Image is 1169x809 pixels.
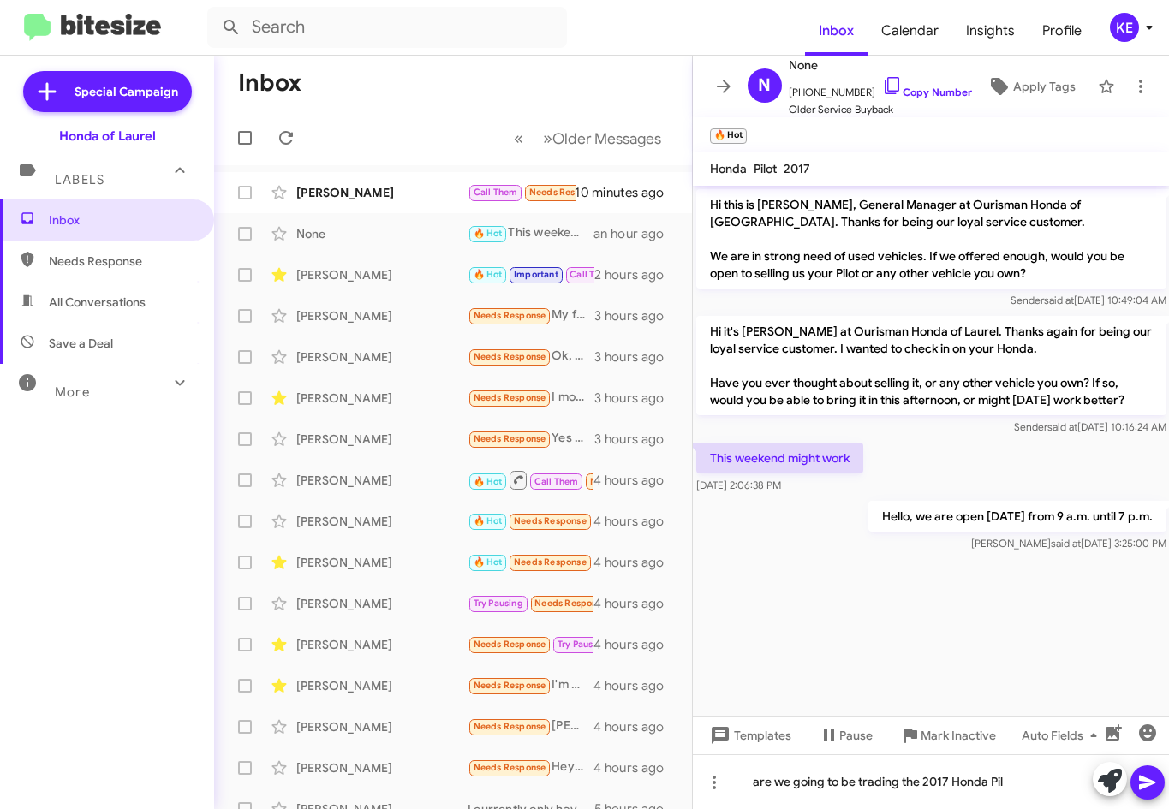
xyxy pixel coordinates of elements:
div: Everything was great especially Mac. I'll get back to you if I want to move forward. [468,593,593,613]
span: Calendar [868,6,952,56]
div: 3 hours ago [594,431,677,448]
span: Needs Response [534,598,607,609]
span: Pilot [754,161,777,176]
span: » [543,128,552,149]
div: I allready bought 2025 Trail sport passport and happy how people work with me [468,469,593,491]
span: Needs Response [474,721,546,732]
div: [PERSON_NAME] [296,677,468,694]
span: Sender [DATE] 10:49:04 AM [1010,294,1166,306]
button: Previous [504,121,534,156]
span: Inbox [49,211,194,229]
button: KE [1095,13,1150,42]
span: Needs Response [474,392,546,403]
span: [PHONE_NUMBER] [789,75,972,101]
div: [PERSON_NAME] [296,348,468,366]
div: [PERSON_NAME] [296,431,468,448]
span: said at [1043,294,1073,306]
div: 4 hours ago [593,677,677,694]
div: [PERSON_NAME] [296,307,468,324]
div: Ok, thanks. You too. [468,347,594,366]
span: « [514,128,523,149]
span: Call Them [534,476,579,487]
button: Mark Inactive [886,720,1010,751]
div: Hi [PERSON_NAME], Have the salesman I dealt with call me about making a deal on the 2013 Ford Fle... [468,182,576,202]
span: Older Service Buyback [789,101,972,118]
span: Sender [DATE] 10:16:24 AM [1013,420,1166,433]
div: 4 hours ago [593,472,677,489]
span: Auto Fields [1022,720,1104,751]
span: Needs Response [529,187,602,198]
div: 2 hours ago [594,266,677,283]
div: [PERSON_NAME] [296,266,468,283]
div: [PERSON_NAME] [296,513,468,530]
span: [DATE] 2:06:38 PM [696,479,781,491]
div: This weekend might work [468,223,593,243]
div: I need to drop it off for maintenance soon, have an A1 message, and get some new tires. Probably ... [468,634,593,654]
div: 3 hours ago [594,307,677,324]
p: Hello, we are open [DATE] from 9 a.m. until 7 p.m. [868,501,1166,532]
span: Important [514,269,558,280]
span: 🔥 Hot [474,269,503,280]
span: None [789,55,972,75]
button: Next [533,121,671,156]
div: KE [1110,13,1139,42]
span: More [55,384,90,400]
button: Pause [805,720,886,751]
span: Mark Inactive [921,720,996,751]
a: Insights [952,6,1029,56]
a: Copy Number [882,86,972,98]
div: [PERSON_NAME] [296,472,468,489]
span: said at [1047,420,1077,433]
span: 🔥 Hot [474,556,503,568]
div: [PERSON_NAME] [296,554,468,571]
div: 4 hours ago [593,636,677,653]
span: Needs Response [474,639,546,650]
div: 3 hours ago [594,390,677,407]
span: Older Messages [552,129,661,148]
span: Call Them [474,187,518,198]
p: Hi it's [PERSON_NAME] at Ourisman Honda of Laurel. Thanks again for being our loyal service custo... [696,316,1166,415]
div: [PERSON_NAME] [296,184,468,201]
div: My friend has a jettta she may be trying to get rid of [468,306,594,325]
div: 10 minutes ago [576,184,678,201]
span: Needs Response [514,515,587,526]
div: 3 hours ago [594,348,677,366]
button: Auto Fields [1008,720,1118,751]
p: This weekend might work [696,443,863,473]
span: N [758,72,771,99]
div: 4 hours ago [593,595,677,612]
span: Save a Deal [49,335,113,352]
div: Hey [PERSON_NAME], no I think I'm fine honestly. Selling my civic for 5-10k isn't worth it for me... [468,758,593,777]
div: 4 hours ago [593,554,677,571]
div: 4 hours ago [593,759,677,776]
a: Inbox [805,6,868,56]
div: Sometime next week would be good thanks [468,552,593,572]
div: [PERSON_NAME] [296,759,468,776]
span: Needs Response [49,253,194,270]
div: [PERSON_NAME] [296,595,468,612]
button: Templates [693,720,805,751]
span: 🔥 Hot [474,476,503,487]
div: I'm not in [US_STATE] right now Is there any other way you could give me a rough estimate? Is the... [468,675,593,695]
p: Hi this is [PERSON_NAME], General Manager at Ourisman Honda of [GEOGRAPHIC_DATA]. Thanks for bein... [696,189,1166,289]
span: 🔥 Hot [474,228,503,239]
a: Profile [1029,6,1095,56]
nav: Page navigation example [504,121,671,156]
span: Labels [55,172,104,187]
span: Try Pausing [474,598,523,609]
span: 🔥 Hot [474,515,503,526]
small: 🔥 Hot [710,128,747,144]
div: [PERSON_NAME] [296,636,468,653]
input: Search [207,7,567,48]
div: [PERSON_NAME] [296,390,468,407]
span: Apply Tags [1013,71,1076,102]
span: Needs Response [590,476,663,487]
span: [PERSON_NAME] [DATE] 3:25:00 PM [970,537,1166,550]
div: None [296,225,468,242]
span: Needs Response [474,762,546,773]
span: Needs Response [514,556,587,568]
span: Try Pausing [558,639,607,650]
